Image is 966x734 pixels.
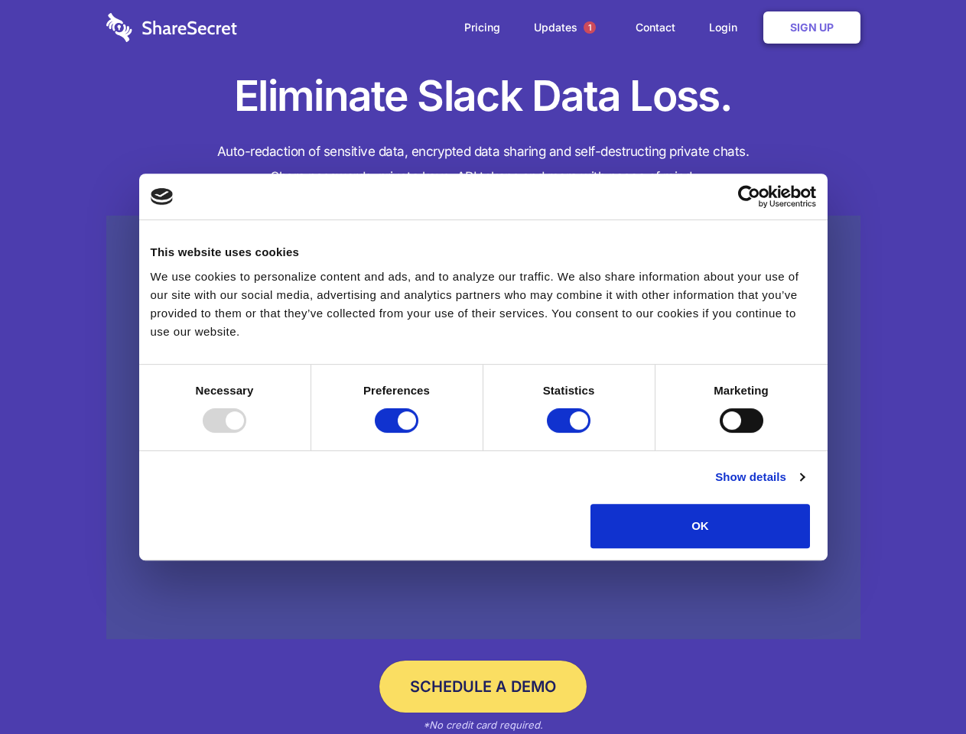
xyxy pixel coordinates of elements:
strong: Necessary [196,384,254,397]
a: Wistia video thumbnail [106,216,860,640]
img: logo-wordmark-white-trans-d4663122ce5f474addd5e946df7df03e33cb6a1c49d2221995e7729f52c070b2.svg [106,13,237,42]
a: Schedule a Demo [379,661,587,713]
img: logo [151,188,174,205]
a: Usercentrics Cookiebot - opens in a new window [682,185,816,208]
button: OK [590,504,810,548]
div: This website uses cookies [151,243,816,261]
strong: Statistics [543,384,595,397]
strong: Preferences [363,384,430,397]
a: Login [694,4,760,51]
h4: Auto-redaction of sensitive data, encrypted data sharing and self-destructing private chats. Shar... [106,139,860,190]
a: Show details [715,468,804,486]
div: We use cookies to personalize content and ads, and to analyze our traffic. We also share informat... [151,268,816,341]
a: Sign Up [763,11,860,44]
h1: Eliminate Slack Data Loss. [106,69,860,124]
strong: Marketing [714,384,769,397]
span: 1 [584,21,596,34]
a: Contact [620,4,691,51]
a: Pricing [449,4,516,51]
em: *No credit card required. [423,719,543,731]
